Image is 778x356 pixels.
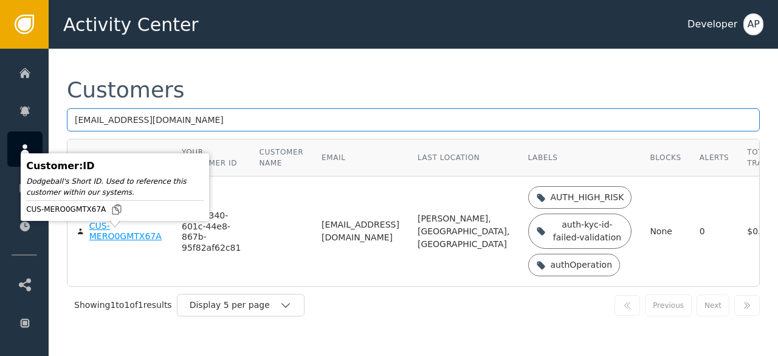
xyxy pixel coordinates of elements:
div: None [650,225,681,238]
button: Display 5 per page [177,294,305,316]
div: Display 5 per page [190,299,280,312]
div: Showing 1 to 1 of 1 results [74,299,172,312]
div: authOperation [551,259,613,271]
div: ID [77,152,85,163]
div: AUTH_HIGH_RISK [551,191,624,204]
td: [PERSON_NAME], [GEOGRAPHIC_DATA], [GEOGRAPHIC_DATA] [408,176,519,286]
div: Customer : ID [26,159,204,173]
div: Total Trans. [747,147,776,169]
div: 9dd67340-601c-44e8-867b-95f82af62c81 [182,211,241,253]
div: Blocks [650,152,681,163]
div: Email [322,152,399,163]
div: Dodgeball's Short ID. Used to reference this customer within our systems. [26,176,204,198]
div: Developer [687,17,737,32]
input: Search by name, email, or ID [67,108,760,131]
button: AP [743,13,763,35]
div: auth-kyc-id-failed-validation [551,218,624,244]
div: CUS-MERO0GMTX67A [26,203,204,215]
div: Labels [528,152,632,163]
span: Activity Center [63,11,199,38]
div: Last Location [418,152,510,163]
div: CUS-MERO0GMTX67A [89,221,164,242]
td: 0 [690,176,738,286]
div: Alerts [700,152,729,163]
div: Your Customer ID [182,147,241,169]
div: Customer Name [259,147,303,169]
td: [EMAIL_ADDRESS][DOMAIN_NAME] [312,176,408,286]
div: Customers [67,79,185,101]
